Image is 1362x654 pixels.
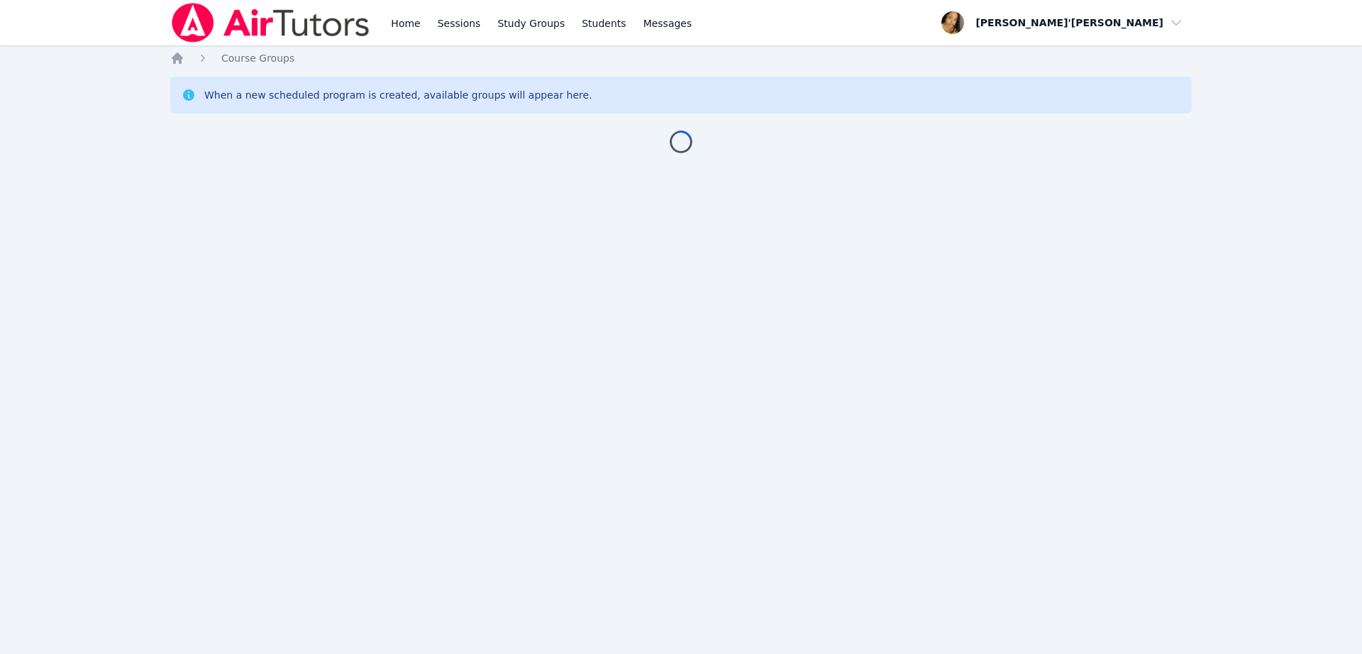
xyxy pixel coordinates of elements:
nav: Breadcrumb [170,51,1192,65]
a: Course Groups [221,51,294,65]
span: Messages [643,16,692,31]
div: When a new scheduled program is created, available groups will appear here. [204,88,592,102]
img: Air Tutors [170,3,371,43]
span: Course Groups [221,52,294,64]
